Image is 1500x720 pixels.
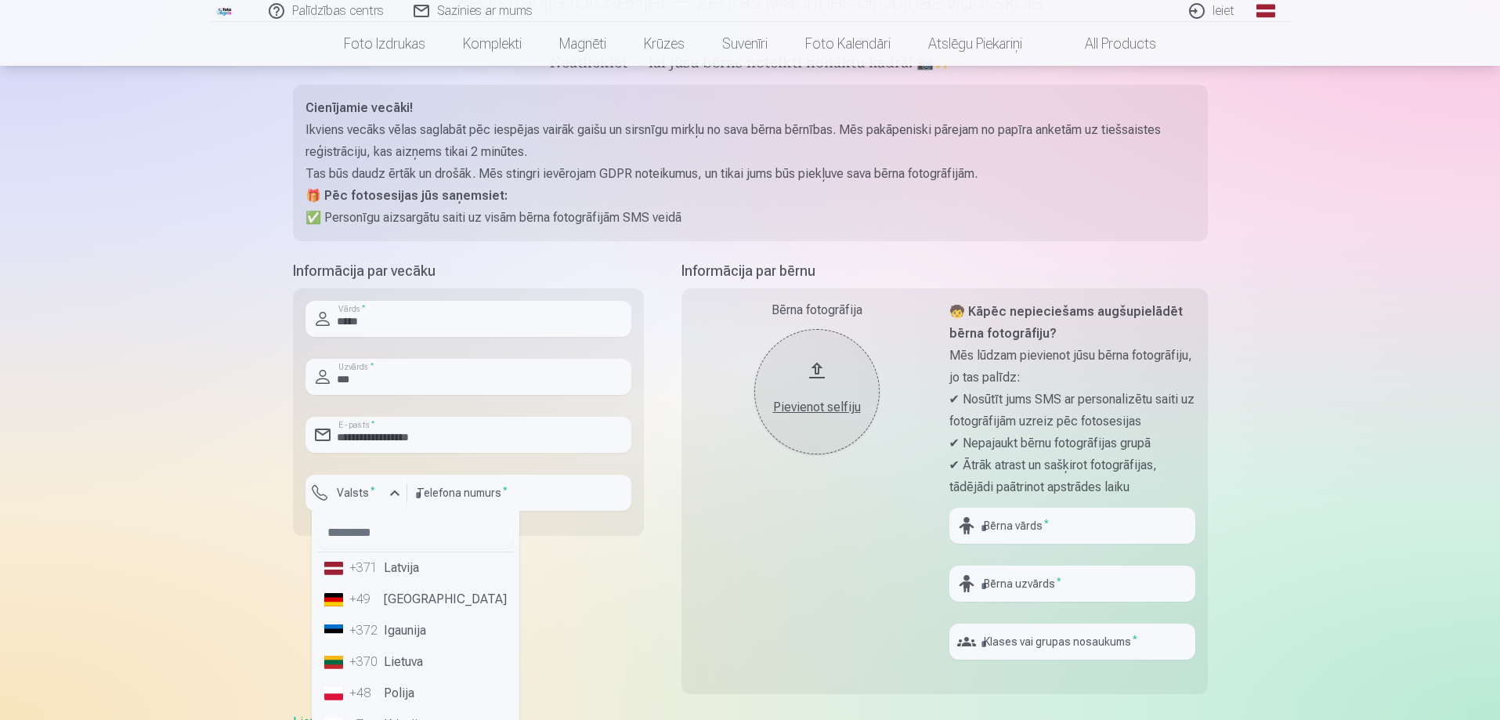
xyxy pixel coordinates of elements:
[349,559,381,577] div: +371
[540,22,625,66] a: Magnēti
[681,260,1208,282] h5: Informācija par bērnu
[349,621,381,640] div: +372
[1041,22,1175,66] a: All products
[293,260,644,282] h5: Informācija par vecāku
[909,22,1041,66] a: Atslēgu piekariņi
[331,485,381,501] label: Valsts
[305,163,1195,185] p: Tas būs daudz ērtāk un drošāk. Mēs stingri ievērojam GDPR noteikumus, un tikai jums būs piekļuve ...
[625,22,703,66] a: Krūzes
[949,389,1195,432] p: ✔ Nosūtīt jums SMS ar personalizētu saiti uz fotogrāfijām uzreiz pēc fotosesijas
[786,22,909,66] a: Foto kalendāri
[318,584,513,615] li: [GEOGRAPHIC_DATA]
[349,653,381,671] div: +370
[325,22,444,66] a: Foto izdrukas
[694,301,940,320] div: Bērna fotogrāfija
[305,100,413,115] strong: Cienījamie vecāki!
[305,207,1195,229] p: ✅ Personīgu aizsargātu saiti uz visām bērna fotogrāfijām SMS veidā
[318,678,513,709] li: Polija
[949,304,1183,341] strong: 🧒 Kāpēc nepieciešams augšupielādēt bērna fotogrāfiju?
[770,398,864,417] div: Pievienot selfiju
[318,615,513,646] li: Igaunija
[305,475,407,511] button: Valsts*
[349,590,381,609] div: +49
[349,684,381,703] div: +48
[949,432,1195,454] p: ✔ Nepajaukt bērnu fotogrāfijas grupā
[318,646,513,678] li: Lietuva
[305,188,508,203] strong: 🎁 Pēc fotosesijas jūs saņemsiet:
[216,6,233,16] img: /fa1
[949,345,1195,389] p: Mēs lūdzam pievienot jūsu bērna fotogrāfiju, jo tas palīdz:
[318,552,513,584] li: Latvija
[754,329,880,454] button: Pievienot selfiju
[703,22,786,66] a: Suvenīri
[444,22,540,66] a: Komplekti
[305,119,1195,163] p: Ikviens vecāks vēlas saglabāt pēc iespējas vairāk gaišu un sirsnīgu mirkļu no sava bērna bērnības...
[949,454,1195,498] p: ✔ Ātrāk atrast un sašķirot fotogrāfijas, tādējādi paātrinot apstrādes laiku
